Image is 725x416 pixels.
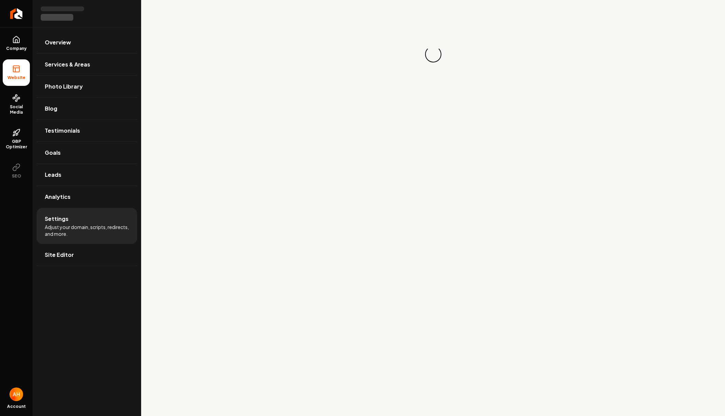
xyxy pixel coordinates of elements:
span: Social Media [3,104,30,115]
a: Services & Areas [37,54,137,75]
img: Anthony Hurgoi [9,387,23,401]
a: Overview [37,32,137,53]
span: Blog [45,105,57,113]
a: Photo Library [37,76,137,97]
a: Social Media [3,89,30,120]
a: GBP Optimizer [3,123,30,155]
img: Rebolt Logo [10,8,23,19]
span: SEO [9,173,24,179]
a: Goals [37,142,137,164]
span: Site Editor [45,251,74,259]
span: Website [5,75,28,80]
span: GBP Optimizer [3,139,30,150]
a: Analytics [37,186,137,208]
div: Loading [425,46,441,62]
span: Testimonials [45,127,80,135]
span: Services & Areas [45,60,90,69]
button: SEO [3,158,30,184]
span: Photo Library [45,82,83,91]
span: Analytics [45,193,71,201]
button: Open user button [9,387,23,401]
a: Company [3,30,30,57]
span: Company [3,46,30,51]
a: Leads [37,164,137,186]
span: Adjust your domain, scripts, redirects, and more. [45,224,129,237]
span: Settings [45,215,69,223]
a: Site Editor [37,244,137,266]
a: Blog [37,98,137,119]
span: Account [7,404,26,409]
span: Overview [45,38,71,46]
a: Testimonials [37,120,137,141]
span: Goals [45,149,61,157]
span: Leads [45,171,61,179]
